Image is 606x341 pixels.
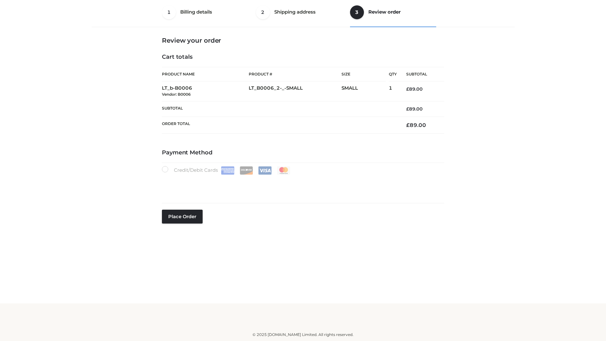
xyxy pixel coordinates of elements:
bdi: 89.00 [406,86,423,92]
bdi: 89.00 [406,122,426,128]
small: Vendor: B0006 [162,92,191,97]
th: Subtotal [162,101,397,117]
th: Subtotal [397,67,444,81]
div: © 2025 [DOMAIN_NAME] Limited. All rights reserved. [94,332,512,338]
bdi: 89.00 [406,106,423,112]
img: Mastercard [277,166,290,175]
td: LT_B0006_2-_-SMALL [249,81,342,101]
th: Product Name [162,67,249,81]
td: 1 [389,81,397,101]
h4: Payment Method [162,149,444,156]
th: Product # [249,67,342,81]
h4: Cart totals [162,54,444,61]
span: £ [406,122,410,128]
td: LT_b-B0006 [162,81,249,101]
button: Place order [162,210,203,224]
th: Size [342,67,386,81]
img: Visa [258,166,272,175]
h3: Review your order [162,37,444,44]
iframe: Secure payment input frame [161,173,443,196]
td: SMALL [342,81,389,101]
label: Credit/Debit Cards [162,166,291,175]
span: £ [406,106,409,112]
span: £ [406,86,409,92]
img: Amex [221,166,235,175]
th: Order Total [162,117,397,134]
th: Qty [389,67,397,81]
img: Discover [240,166,253,175]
